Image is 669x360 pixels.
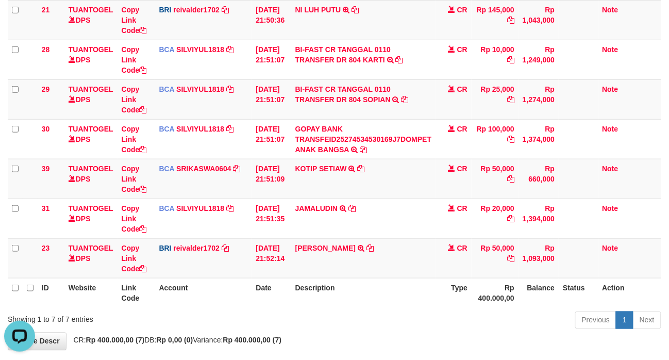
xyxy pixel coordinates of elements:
td: Rp 20,000 [472,199,519,238]
span: CR [457,85,467,93]
a: Copy Rp 100,000 to clipboard [507,135,514,143]
a: Copy Link Code [122,204,147,233]
th: Description [291,278,436,307]
td: Rp 1,093,000 [519,238,559,278]
td: Rp 1,394,000 [519,199,559,238]
a: TUANTOGEL [69,6,113,14]
a: NI LUH PUTU [295,6,341,14]
a: Copy Link Code [122,6,147,35]
a: Copy Rp 10,000 to clipboard [507,56,514,64]
button: Open LiveChat chat widget [4,4,35,35]
span: 23 [42,244,50,252]
td: [DATE] 21:51:35 [252,199,291,238]
span: CR [457,45,467,54]
a: TUANTOGEL [69,165,113,173]
a: reivalder1702 [174,244,220,252]
a: Copy TENGKU NURLAIL to clipboard [366,244,374,252]
td: Rp 100,000 [472,119,519,159]
td: [DATE] 21:51:07 [252,79,291,119]
a: SILVIYUL1818 [176,125,224,133]
strong: Rp 0,00 (0) [157,336,193,345]
a: Copy Link Code [122,125,147,154]
td: Rp 660,000 [519,159,559,199]
a: SILVIYUL1818 [176,45,224,54]
a: Previous [575,312,616,329]
span: CR: DB: Variance: [69,336,282,345]
div: Showing 1 to 7 of 7 entries [8,310,271,325]
a: Copy Link Code [122,85,147,114]
th: Link Code [118,278,155,307]
span: CR [457,244,467,252]
a: Copy KOTIP SETIAW to clipboard [358,165,365,173]
a: Copy NI LUH PUTU to clipboard [352,6,359,14]
a: Note [603,45,618,54]
a: Copy SILVIYUL1818 to clipboard [226,204,233,212]
td: DPS [64,119,118,159]
strong: Rp 400.000,00 (7) [86,336,145,345]
span: CR [457,204,467,212]
a: Copy Link Code [122,165,147,193]
a: JAMALUDIN [295,204,338,212]
a: KOTIP SETIAW [295,165,347,173]
a: Copy SILVIYUL1818 to clipboard [226,125,233,133]
td: [DATE] 21:51:07 [252,40,291,79]
a: Copy GOPAY BANK TRANSFEID25274534530169J7DOMPET ANAK BANGSA to clipboard [360,145,367,154]
span: BCA [159,165,175,173]
a: Note [603,244,618,252]
a: Note [603,125,618,133]
a: Next [633,312,661,329]
a: [PERSON_NAME] [295,244,356,252]
a: Copy Link Code [122,244,147,273]
th: Balance [519,278,559,307]
th: Action [598,278,661,307]
span: BRI [159,6,172,14]
a: Copy SILVIYUL1818 to clipboard [226,85,233,93]
a: Note [603,6,618,14]
td: DPS [64,199,118,238]
span: BCA [159,125,175,133]
th: Status [559,278,598,307]
th: ID [38,278,64,307]
span: 30 [42,125,50,133]
td: [DATE] 21:51:09 [252,159,291,199]
td: [DATE] 21:51:07 [252,119,291,159]
span: BCA [159,45,175,54]
a: Copy Rp 145,000 to clipboard [507,16,514,24]
a: Copy JAMALUDIN to clipboard [348,204,356,212]
th: Rp 400.000,00 [472,278,519,307]
a: Copy Link Code [122,45,147,74]
span: BCA [159,204,175,212]
a: Note [603,165,618,173]
a: Copy BI-FAST CR TANGGAL 0110 TRANSFER DR 804 KARTI to clipboard [396,56,403,64]
a: Copy SILVIYUL1818 to clipboard [226,45,233,54]
span: BRI [159,244,172,252]
a: Copy SRIKASWA0604 to clipboard [233,165,241,173]
td: DPS [64,40,118,79]
a: TUANTOGEL [69,85,113,93]
th: Type [436,278,472,307]
span: 39 [42,165,50,173]
a: Copy BI-FAST CR TANGGAL 0110 TRANSFER DR 804 SOPIAN to clipboard [402,95,409,104]
td: DPS [64,79,118,119]
a: TUANTOGEL [69,204,113,212]
span: CR [457,6,467,14]
a: Copy Rp 20,000 to clipboard [507,215,514,223]
td: Rp 25,000 [472,79,519,119]
td: DPS [64,159,118,199]
a: reivalder1702 [174,6,220,14]
td: Rp 1,249,000 [519,40,559,79]
a: TUANTOGEL [69,244,113,252]
td: DPS [64,238,118,278]
a: Note [603,204,618,212]
td: Rp 50,000 [472,238,519,278]
a: Note [603,85,618,93]
a: Copy reivalder1702 to clipboard [222,244,229,252]
span: 29 [42,85,50,93]
a: Copy Rp 50,000 to clipboard [507,175,514,183]
a: Copy reivalder1702 to clipboard [222,6,229,14]
a: Copy Rp 25,000 to clipboard [507,95,514,104]
th: Date [252,278,291,307]
th: Account [155,278,252,307]
a: SRIKASWA0604 [176,165,231,173]
a: Copy Rp 50,000 to clipboard [507,254,514,263]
